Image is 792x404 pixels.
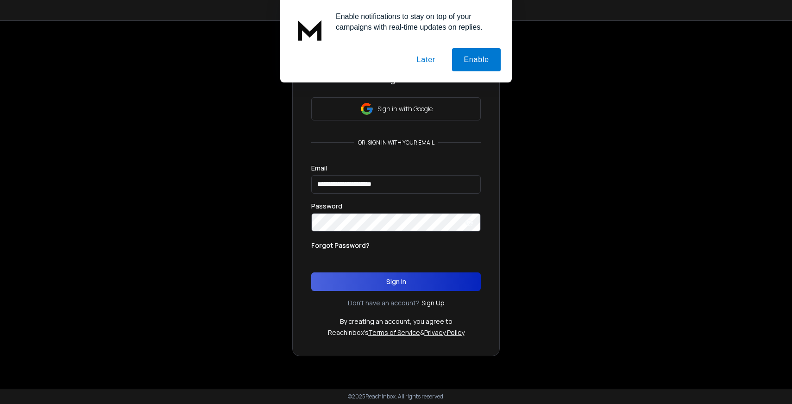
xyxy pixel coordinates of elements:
[377,104,433,114] p: Sign in with Google
[311,165,327,171] label: Email
[368,328,420,337] a: Terms of Service
[354,139,438,146] p: or, sign in with your email
[348,393,445,400] p: © 2025 Reachinbox. All rights reserved.
[405,48,446,71] button: Later
[311,241,370,250] p: Forgot Password?
[311,272,481,291] button: Sign In
[311,97,481,120] button: Sign in with Google
[452,48,501,71] button: Enable
[340,317,453,326] p: By creating an account, you agree to
[421,298,445,308] a: Sign Up
[311,203,342,209] label: Password
[348,298,420,308] p: Don't have an account?
[424,328,465,337] a: Privacy Policy
[328,11,501,32] div: Enable notifications to stay on top of your campaigns with real-time updates on replies.
[291,11,328,48] img: notification icon
[328,328,465,337] p: ReachInbox's &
